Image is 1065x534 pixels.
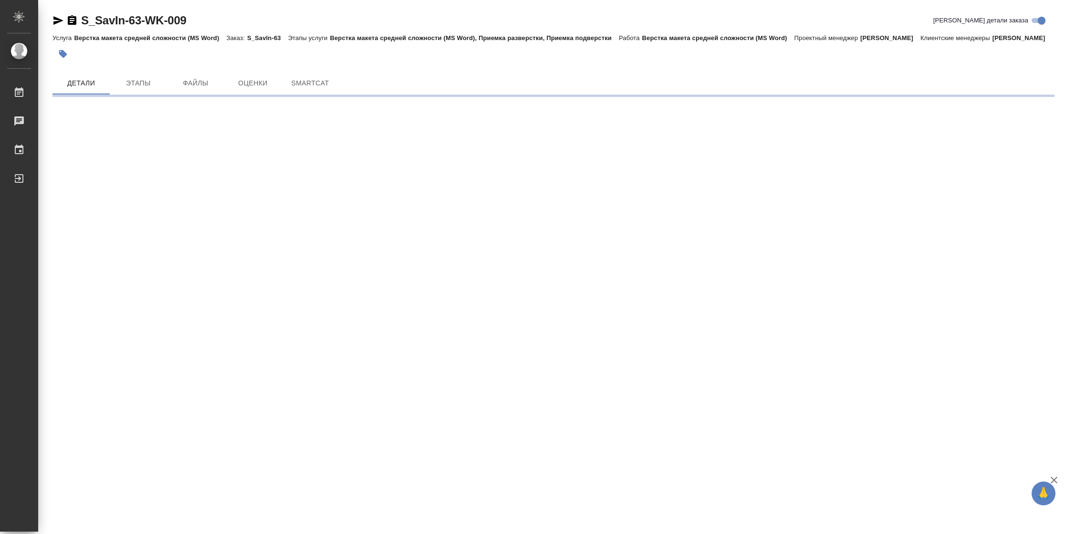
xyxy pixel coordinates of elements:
p: Клиентские менеджеры [920,34,992,42]
p: [PERSON_NAME] [860,34,920,42]
button: Скопировать ссылку для ЯМессенджера [52,15,64,26]
p: Верстка макета средней сложности (MS Word) [642,34,794,42]
p: Верстка макета средней сложности (MS Word), Приемка разверстки, Приемка подверстки [330,34,618,42]
button: 🙏 [1032,482,1055,505]
p: Услуга [52,34,74,42]
span: SmartCat [287,77,333,89]
p: Работа [619,34,642,42]
p: Этапы услуги [288,34,330,42]
span: Оценки [230,77,276,89]
span: [PERSON_NAME] детали заказа [933,16,1028,25]
button: Добавить тэг [52,43,73,64]
p: [PERSON_NAME] [992,34,1053,42]
span: Этапы [115,77,161,89]
a: S_SavIn-63-WK-009 [81,14,187,27]
span: Детали [58,77,104,89]
p: Верстка макета средней сложности (MS Word) [74,34,226,42]
p: S_SavIn-63 [247,34,288,42]
button: Скопировать ссылку [66,15,78,26]
span: Файлы [173,77,219,89]
span: 🙏 [1035,483,1052,503]
p: Заказ: [226,34,247,42]
p: Проектный менеджер [794,34,860,42]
